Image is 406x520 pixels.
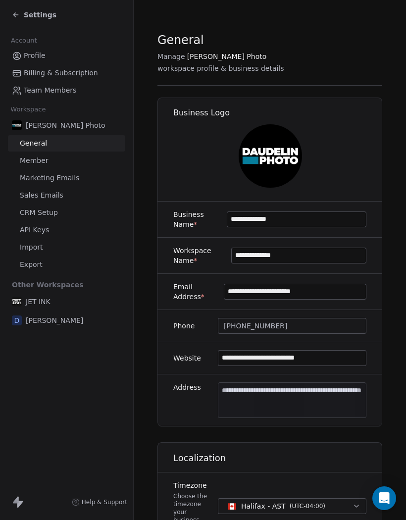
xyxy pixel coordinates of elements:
a: CRM Setup [8,205,125,221]
div: Open Intercom Messenger [372,486,396,510]
label: Email Address [173,282,224,302]
img: Daudelin%20Photo%20Logo%20White%202025%20Square.png [12,120,22,130]
a: General [8,135,125,152]
label: Business Name [173,209,227,229]
span: [PERSON_NAME] Photo [187,52,267,61]
label: Timezone [173,480,212,490]
a: API Keys [8,222,125,238]
span: Profile [24,51,46,61]
label: Workspace Name [173,246,231,265]
span: [PERSON_NAME] [26,315,83,325]
a: Team Members [8,82,125,99]
span: Sales Emails [20,190,63,201]
span: Settings [24,10,56,20]
label: Phone [173,321,195,331]
span: Manage [157,52,185,61]
span: Member [20,156,49,166]
a: Import [8,239,125,256]
a: Settings [12,10,56,20]
img: JET%20INK%20Metal.png [12,297,22,307]
label: Website [173,353,201,363]
a: Help & Support [72,498,127,506]
a: Member [8,153,125,169]
span: [PHONE_NUMBER] [224,321,287,331]
span: Account [6,33,41,48]
span: Halifax - AST [241,501,286,511]
span: Billing & Subscription [24,68,98,78]
span: Export [20,260,43,270]
img: Daudelin%20Photo%20Logo%20White%202025%20Square.png [239,124,302,188]
a: Billing & Subscription [8,65,125,81]
a: Sales Emails [8,187,125,204]
span: Other Workspaces [8,277,88,293]
span: API Keys [20,225,49,235]
a: Marketing Emails [8,170,125,186]
span: Help & Support [82,498,127,506]
button: [PHONE_NUMBER] [218,318,366,334]
span: General [157,33,204,48]
span: JET INK [26,297,51,307]
label: Address [173,382,201,392]
button: Halifax - AST(UTC-04:00) [218,498,366,514]
span: D [12,315,22,325]
a: Profile [8,48,125,64]
h1: Business Logo [173,107,383,118]
span: Import [20,242,43,253]
span: Marketing Emails [20,173,79,183]
span: [PERSON_NAME] Photo [26,120,105,130]
span: Team Members [24,85,76,96]
span: workspace profile & business details [157,63,284,73]
h1: Localization [173,452,383,464]
a: Export [8,257,125,273]
span: ( UTC-04:00 ) [290,502,325,511]
span: Workspace [6,102,50,117]
span: CRM Setup [20,208,58,218]
span: General [20,138,47,149]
